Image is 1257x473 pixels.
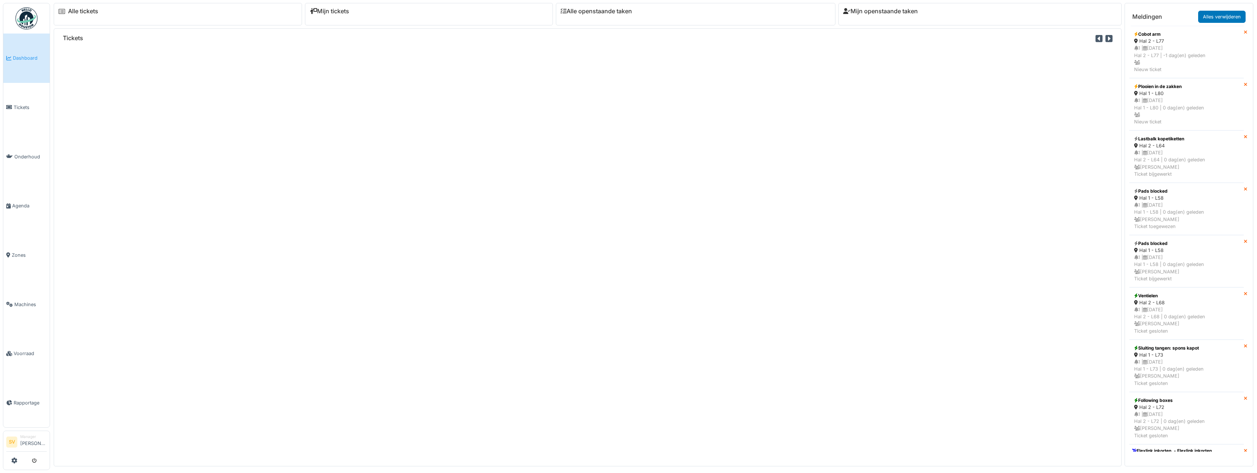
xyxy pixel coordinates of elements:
a: Pads blocked Hal 1 - L58 1 |[DATE]Hal 1 - L58 | 0 dag(en) geleden [PERSON_NAME]Ticket toegewezen [1129,183,1244,235]
a: Plooien in de zakken Hal 1 - L80 1 |[DATE]Hal 1 - L80 | 0 dag(en) geleden Nieuw ticket [1129,78,1244,130]
div: Hal 1 - L58 [1134,195,1239,202]
li: SV [6,437,17,448]
div: Lastbalk kopetiketten [1134,136,1239,142]
div: 1 | [DATE] Hal 1 - L58 | 0 dag(en) geleden [PERSON_NAME] Ticket bijgewerkt [1134,254,1239,282]
div: 1 | [DATE] Hal 1 - L58 | 0 dag(en) geleden [PERSON_NAME] Ticket toegewezen [1134,202,1239,230]
div: Hal 2 - L68 [1134,299,1239,306]
div: Manager [20,434,47,439]
img: Badge_color-CXgf-gQk.svg [15,7,38,29]
div: 1 | [DATE] Hal 2 - L68 | 0 dag(en) geleden [PERSON_NAME] Ticket gesloten [1134,306,1239,334]
a: Alles verwijderen [1198,11,1246,23]
a: Rapportage [3,378,50,428]
a: Alle tickets [68,8,98,15]
a: Ventielen Hal 2 - L68 1 |[DATE]Hal 2 - L68 | 0 dag(en) geleden [PERSON_NAME]Ticket gesloten [1129,287,1244,340]
a: Cobot arm Hal 2 - L77 1 |[DATE]Hal 2 - L77 | -1 dag(en) geleden Nieuw ticket [1129,26,1244,78]
div: Following boxes [1134,397,1239,404]
span: Dashboard [13,55,47,62]
div: Flexlink inkorten. - Flexlink inkorten. [1132,448,1213,454]
span: Machines [14,301,47,308]
a: Mijn openstaande taken [843,8,918,15]
h6: Meldingen [1132,13,1162,20]
div: Cobot arm [1134,31,1239,38]
a: Alle openstaande taken [561,8,632,15]
a: Agenda [3,181,50,231]
div: Plooien in de zakken [1134,83,1239,90]
div: Pads blocked [1134,240,1239,247]
div: 1 | [DATE] Hal 1 - L73 | 0 dag(en) geleden [PERSON_NAME] Ticket gesloten [1134,358,1239,387]
a: Sluiting tangen: spons kapot Hal 1 - L73 1 |[DATE]Hal 1 - L73 | 0 dag(en) geleden [PERSON_NAME]Ti... [1129,340,1244,392]
div: Sluiting tangen: spons kapot [1134,345,1239,351]
div: Hal 2 - L64 [1134,142,1239,149]
a: Zones [3,231,50,280]
a: Onderhoud [3,132,50,181]
span: Onderhoud [14,153,47,160]
div: Hal 1 - L73 [1134,351,1239,358]
a: Machines [3,280,50,329]
a: Dashboard [3,34,50,83]
div: Hal 2 - L77 [1134,38,1239,45]
div: Hal 2 - L72 [1134,404,1239,411]
a: Pads blocked Hal 1 - L58 1 |[DATE]Hal 1 - L58 | 0 dag(en) geleden [PERSON_NAME]Ticket bijgewerkt [1129,235,1244,287]
div: Hal 1 - L80 [1134,90,1239,97]
a: Following boxes Hal 2 - L72 1 |[DATE]Hal 2 - L72 | 0 dag(en) geleden [PERSON_NAME]Ticket gesloten [1129,392,1244,444]
a: Tickets [3,83,50,132]
span: Agenda [12,202,47,209]
span: Voorraad [14,350,47,357]
a: Mijn tickets [310,8,349,15]
div: 1 | [DATE] Hal 2 - L72 | 0 dag(en) geleden [PERSON_NAME] Ticket gesloten [1134,411,1239,439]
div: 1 | [DATE] Hal 1 - L80 | 0 dag(en) geleden Nieuw ticket [1134,97,1239,125]
div: Pads blocked [1134,188,1239,195]
span: Rapportage [14,399,47,406]
span: Zones [12,252,47,259]
div: Hal 1 - L58 [1134,247,1239,254]
span: Tickets [14,104,47,111]
h6: Tickets [63,35,83,42]
a: SV Manager[PERSON_NAME] [6,434,47,452]
div: 1 | [DATE] Hal 2 - L77 | -1 dag(en) geleden Nieuw ticket [1134,45,1239,73]
li: [PERSON_NAME] [20,434,47,450]
div: 1 | [DATE] Hal 2 - L64 | 0 dag(en) geleden [PERSON_NAME] Ticket bijgewerkt [1134,149,1239,178]
a: Lastbalk kopetiketten Hal 2 - L64 1 |[DATE]Hal 2 - L64 | 0 dag(en) geleden [PERSON_NAME]Ticket bi... [1129,130,1244,183]
div: Ventielen [1134,292,1239,299]
a: Voorraad [3,329,50,378]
